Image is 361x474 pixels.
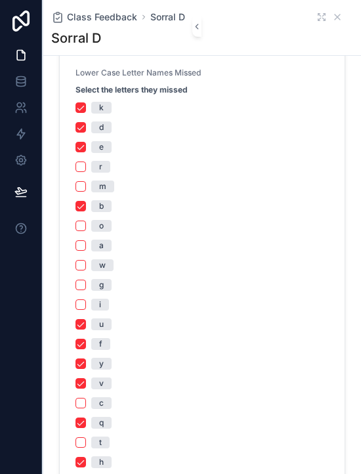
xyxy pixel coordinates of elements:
[99,417,104,429] div: q
[99,377,104,389] div: v
[99,240,104,251] div: a
[75,85,188,95] strong: Select the letters they missed
[99,220,104,232] div: o
[99,121,104,133] div: d
[99,358,104,370] div: y
[99,102,104,114] div: k
[99,397,104,409] div: c
[99,161,102,173] div: r
[99,181,106,192] div: m
[150,11,185,24] a: Sorral D
[67,11,137,24] span: Class Feedback
[99,200,104,212] div: b
[99,299,101,311] div: i
[99,338,102,350] div: f
[99,279,104,291] div: g
[51,29,101,47] h1: Sorral D
[75,68,201,77] span: Lower Case Letter Names Missed
[99,318,104,330] div: u
[99,259,106,271] div: w
[99,456,104,468] div: h
[99,437,102,448] div: t
[51,11,137,24] a: Class Feedback
[99,141,104,153] div: e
